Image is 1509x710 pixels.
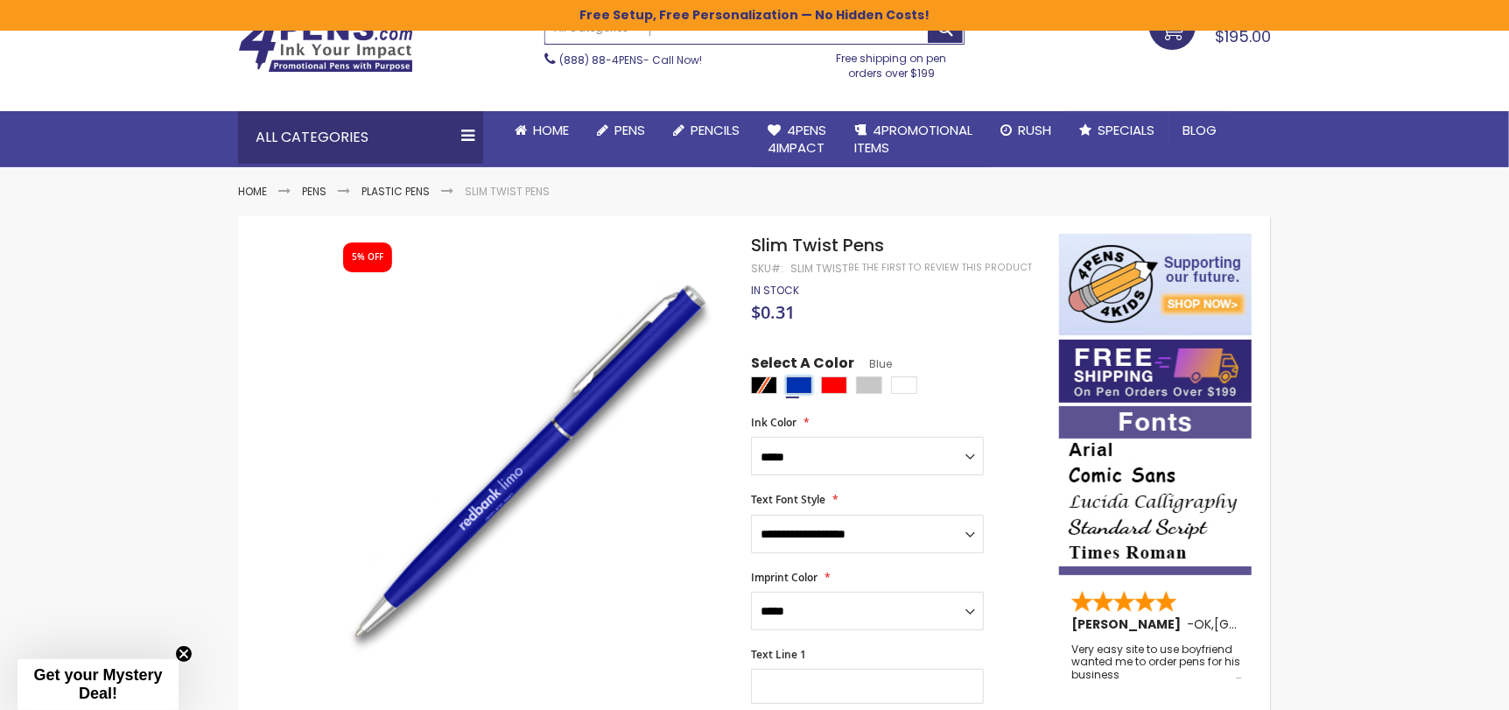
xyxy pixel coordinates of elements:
[501,111,583,150] a: Home
[33,666,162,702] span: Get your Mystery Deal!
[1194,615,1211,633] span: OK
[691,121,740,139] span: Pencils
[1187,615,1343,633] span: - ,
[614,121,645,139] span: Pens
[1071,643,1241,681] div: Very easy site to use boyfriend wanted me to order pens for his business
[751,492,825,507] span: Text Font Style
[751,261,783,276] strong: SKU
[848,261,1032,274] a: Be the first to review this product
[583,111,659,150] a: Pens
[818,45,965,80] div: Free shipping on pen orders over $199
[1059,406,1252,575] img: font-personalization-examples
[327,259,727,659] img: slim_twist_image_blue_1.jpg
[1059,234,1252,335] img: 4pens 4 kids
[1065,111,1169,150] a: Specials
[751,233,884,257] span: Slim Twist Pens
[18,659,179,710] div: Get your Mystery Deal!Close teaser
[821,376,847,394] div: Red
[1214,615,1343,633] span: [GEOGRAPHIC_DATA]
[1215,25,1271,47] span: $195.00
[361,184,430,199] a: Plastic Pens
[891,376,917,394] div: White
[1059,340,1252,403] img: Free shipping on orders over $199
[659,111,754,150] a: Pencils
[751,284,799,298] div: Availability
[559,53,702,67] span: - Call Now!
[854,356,892,371] span: Blue
[238,184,267,199] a: Home
[854,121,972,157] span: 4PROMOTIONAL ITEMS
[175,645,193,663] button: Close teaser
[986,111,1065,150] a: Rush
[465,185,550,199] li: Slim Twist Pens
[840,111,986,168] a: 4PROMOTIONALITEMS
[751,300,795,324] span: $0.31
[754,111,840,168] a: 4Pens4impact
[856,376,882,394] div: Silver
[751,354,854,377] span: Select A Color
[1098,121,1155,139] span: Specials
[352,251,383,264] div: 5% OFF
[768,121,826,157] span: 4Pens 4impact
[751,283,799,298] span: In stock
[751,570,818,585] span: Imprint Color
[786,376,812,394] div: Blue
[1169,111,1231,150] a: Blog
[751,415,797,430] span: Ink Color
[238,111,483,164] div: All Categories
[238,17,413,73] img: 4Pens Custom Pens and Promotional Products
[751,647,806,662] span: Text Line 1
[533,121,569,139] span: Home
[559,53,643,67] a: (888) 88-4PENS
[1071,615,1187,633] span: [PERSON_NAME]
[1183,121,1217,139] span: Blog
[790,262,848,276] div: Slim Twist
[1018,121,1051,139] span: Rush
[302,184,326,199] a: Pens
